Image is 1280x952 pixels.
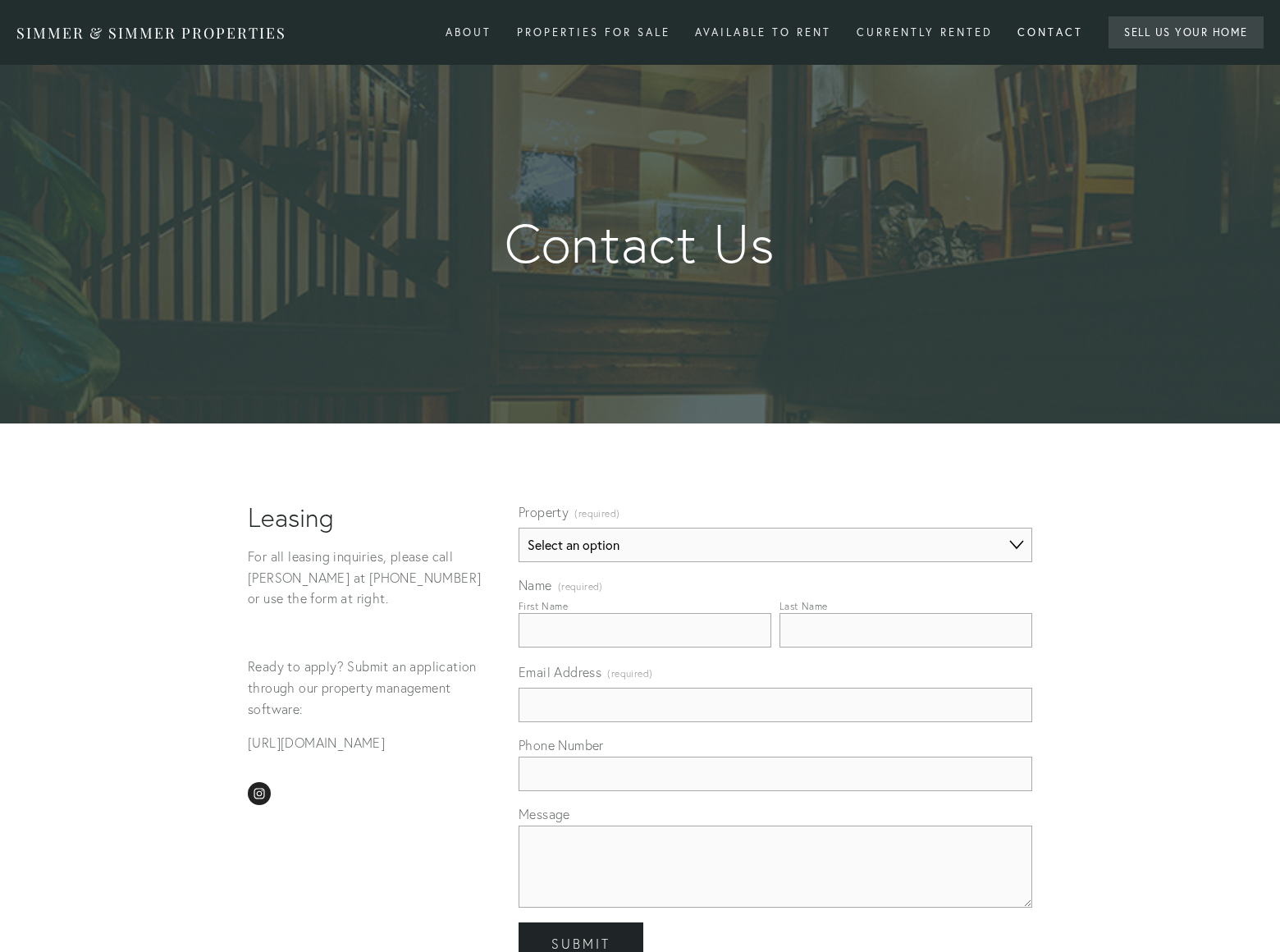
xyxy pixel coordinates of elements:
span: (required) [574,502,619,524]
div: Last Name [779,600,828,612]
span: Phone Number [519,737,604,753]
a: Sell Us Your Home [1109,16,1264,48]
span: Property [519,504,569,520]
span: (required) [558,582,603,592]
div: Properties for Sale [506,19,681,46]
strong: Contact Us [274,214,1006,274]
div: First Name [519,600,568,612]
div: Available to rent [684,19,842,46]
span: Email Address [519,664,601,680]
span: Submit [551,936,610,952]
select: Property [519,528,1032,562]
h1: Leasing [248,502,491,533]
a: Contact [1007,19,1094,46]
a: Simmer & Simmer Properties [16,23,286,43]
div: Currently rented [846,19,1003,46]
span: (required) [607,662,652,684]
p: Ready to apply? Submit an application through our property management software: [248,657,491,720]
span: Message [519,806,570,822]
a: Simmer & Simmer Properties [248,782,271,805]
p: [URL][DOMAIN_NAME] [248,733,491,754]
a: About [435,19,502,46]
p: For all leasing inquiries, please call [PERSON_NAME] at [PHONE_NUMBER] or use the form at right. [248,547,491,610]
span: Name [519,577,552,593]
